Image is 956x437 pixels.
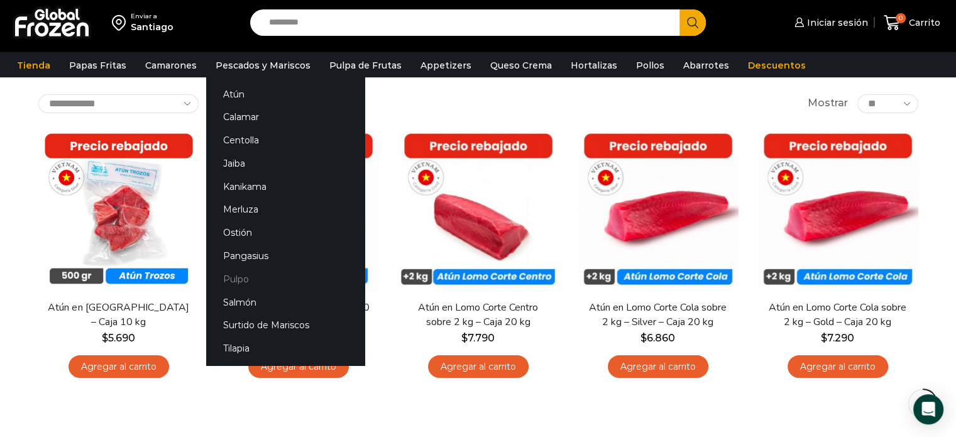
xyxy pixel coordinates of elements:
a: Appetizers [414,53,478,77]
a: Hortalizas [564,53,624,77]
a: Atún [206,82,365,106]
a: Calamar [206,106,365,129]
a: Atún en [GEOGRAPHIC_DATA] – Caja 10 kg [46,301,190,329]
a: Camarones [139,53,203,77]
select: Pedido de la tienda [38,94,199,113]
a: Tilapia [206,337,365,360]
span: $ [640,332,647,344]
a: Agregar al carrito: “Atún en Trozos - Caja 10 kg” [69,355,169,379]
a: Kanikama [206,175,365,198]
a: Centolla [206,129,365,152]
a: Papas Fritas [63,53,133,77]
bdi: 7.790 [461,332,495,344]
img: address-field-icon.svg [112,12,131,33]
span: 0 [896,13,906,23]
div: Open Intercom Messenger [913,394,943,424]
div: Santiago [131,21,173,33]
a: Pulpo [206,267,365,290]
a: 0 Carrito [881,8,943,38]
bdi: 6.860 [640,332,675,344]
a: Pangasius [206,245,365,268]
a: Pulpa de Frutas [323,53,408,77]
span: $ [461,332,468,344]
a: Pollos [630,53,671,77]
a: Agregar al carrito: “Atún en Lomo Corte Cola sobre 2 kg - Gold – Caja 20 kg” [788,355,888,379]
a: Atún en Lomo Corte Cola sobre 2 kg – Gold – Caja 20 kg [765,301,909,329]
span: Iniciar sesión [804,16,868,29]
a: Abarrotes [677,53,735,77]
a: Agregar al carrito: “Atún en Lomo Corte Cola sobre 2 kg - Silver - Caja 20 kg” [608,355,708,379]
a: Surtido de Mariscos [206,314,365,337]
a: Salmón [206,290,365,314]
a: Agregar al carrito: “Atún en Medallón de 140 a 200 g - Caja 5 kg” [248,355,349,379]
a: Iniciar sesión [791,10,868,35]
span: $ [102,332,108,344]
a: Jaiba [206,152,365,175]
a: Tienda [11,53,57,77]
a: Pescados y Mariscos [209,53,317,77]
div: Enviar a [131,12,173,21]
span: Carrito [906,16,940,29]
a: Atún en Lomo Corte Cola sobre 2 kg – Silver – Caja 20 kg [585,301,730,329]
bdi: 7.290 [821,332,854,344]
span: $ [821,332,827,344]
a: Ostión [206,221,365,245]
a: Agregar al carrito: “Atún en Lomo Corte Centro sobre 2 kg - Caja 20 kg” [428,355,529,379]
span: Mostrar [808,96,848,111]
bdi: 5.690 [102,332,135,344]
a: Merluza [206,198,365,221]
a: Descuentos [742,53,812,77]
button: Search button [679,9,706,36]
a: Queso Crema [484,53,558,77]
a: Atún en Lomo Corte Centro sobre 2 kg – Caja 20 kg [405,301,550,329]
